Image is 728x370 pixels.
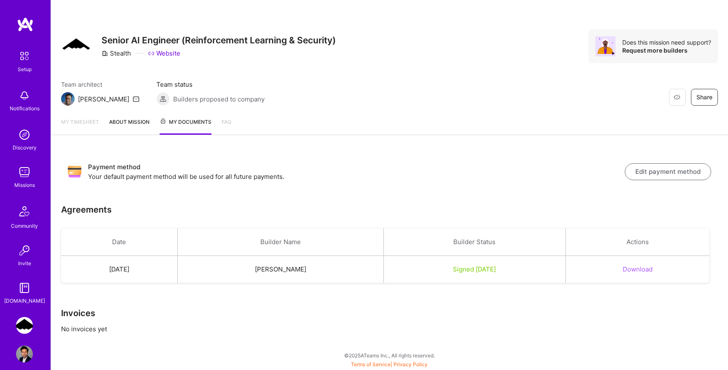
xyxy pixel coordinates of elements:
[691,89,718,106] button: Share
[88,162,625,172] h3: Payment method
[13,143,37,152] div: Discovery
[61,205,112,215] h3: Agreements
[133,96,139,102] i: icon Mail
[78,95,129,104] div: [PERSON_NAME]
[102,35,336,45] h3: Senior AI Engineer (Reinforcement Learning & Security)
[102,50,108,57] i: icon CompanyGray
[61,229,177,256] th: Date
[394,265,555,274] div: Signed [DATE]
[61,117,99,135] a: My timesheet
[18,259,31,268] div: Invite
[61,37,91,53] img: Company Logo
[16,279,33,296] img: guide book
[595,36,616,56] img: Avatar
[10,104,40,113] div: Notifications
[14,181,35,189] div: Missions
[156,92,170,106] img: Builders proposed to company
[696,93,712,101] span: Share
[156,80,265,89] span: Team status
[14,317,35,334] a: Stealth Startup: Senior AI Engineer (Reinforcement Learning & Security)
[625,163,711,180] button: Edit payment method
[16,126,33,143] img: discovery
[160,117,211,127] span: My Documents
[16,47,33,65] img: setup
[61,308,718,318] h3: Invoices
[351,361,428,367] span: |
[61,80,139,89] span: Team architect
[177,229,383,256] th: Builder Name
[622,46,711,54] div: Request more builders
[61,92,75,106] img: Team Architect
[68,165,81,178] img: Payment method
[623,265,653,274] button: Download
[14,201,35,221] img: Community
[16,317,33,334] img: Stealth Startup: Senior AI Engineer (Reinforcement Learning & Security)
[177,256,383,283] td: [PERSON_NAME]
[383,229,565,256] th: Builder Status
[622,38,711,46] div: Does this mission need support?
[16,87,33,104] img: bell
[674,94,680,101] i: icon EyeClosed
[4,296,45,305] div: [DOMAIN_NAME]
[14,346,35,362] a: User Avatar
[148,49,180,58] a: Website
[61,325,718,333] p: No invoices yet
[351,361,391,367] a: Terms of Service
[102,49,131,58] div: Stealth
[173,95,265,104] span: Builders proposed to company
[393,361,428,367] a: Privacy Policy
[16,164,33,181] img: teamwork
[222,117,231,135] a: FAQ
[16,242,33,259] img: Invite
[565,229,709,256] th: Actions
[11,221,38,230] div: Community
[109,117,150,135] a: About Mission
[61,256,177,283] td: [DATE]
[17,17,34,32] img: logo
[160,117,211,135] a: My Documents
[16,346,33,362] img: User Avatar
[51,345,728,366] div: © 2025 ATeams Inc., All rights reserved.
[18,65,32,74] div: Setup
[88,172,625,181] p: Your default payment method will be used for all future payments.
